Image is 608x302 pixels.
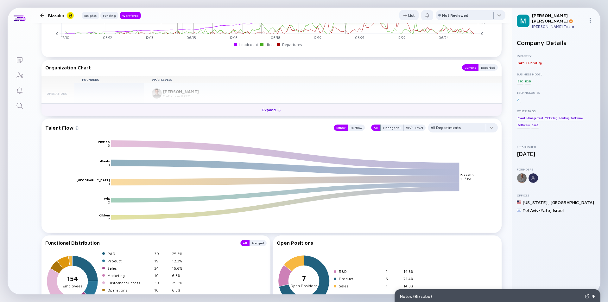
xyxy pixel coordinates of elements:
tspan: 12/22 [397,35,406,40]
text: 13 / 154 [461,177,472,181]
tspan: Employees [63,284,82,288]
div: Industry [517,54,595,58]
a: Reminders [8,82,31,98]
h2: Company Details [517,39,595,46]
text: iDeals [100,159,110,163]
tspan: 12/13 [146,35,153,40]
div: Other Tags [517,109,595,113]
div: Bizzabo [48,11,74,19]
div: AI [517,96,521,103]
div: 5 [386,276,401,281]
div: Product [107,259,152,263]
div: 15.6% [172,266,187,271]
img: Open Notes [592,295,595,298]
div: Not Reviewed [442,13,468,18]
tspan: 12/19 [313,35,321,40]
text: 3 [108,144,110,147]
button: All [371,125,380,131]
div: 71.4% [403,276,419,281]
tspan: 7 [302,274,306,282]
div: Software [517,122,530,128]
div: Ticketing [545,115,558,121]
tspan: 154 [67,275,78,282]
img: Mordechai Profile Picture [517,15,529,27]
div: R&D [107,251,152,256]
div: Notes ( Bizzabo ) [400,293,582,299]
button: Managerial [380,125,403,131]
div: 14.3% [403,269,419,274]
button: Inflow [334,125,348,131]
button: Current [462,64,478,71]
text: PixMob [98,140,110,144]
div: 1 [386,284,401,288]
div: Offices [517,193,595,197]
button: Departed [478,64,498,71]
div: [DATE] [517,151,595,157]
div: 25.3% [172,280,187,285]
text: 2 [108,200,110,204]
tspan: 06/18 [271,35,280,40]
text: [GEOGRAPHIC_DATA] [77,178,110,182]
div: Functional Distribution [45,240,234,246]
div: 39 [154,251,169,256]
tspan: 06/15 [187,35,196,40]
div: Talent Flow [45,123,327,132]
div: 6.5% [172,288,187,292]
text: 3 [108,182,110,186]
div: [US_STATE] , [522,200,549,205]
div: Technologies [517,91,595,94]
div: Sales & Marketing [517,60,542,66]
text: 2 [108,217,110,221]
div: Business Model [517,72,595,76]
div: Marketing [107,273,152,278]
div: [PERSON_NAME] Team [532,24,585,29]
div: 25.3% [172,251,187,256]
tspan: 0 [56,31,59,35]
div: 14.3% [403,284,419,288]
div: Founders [517,167,595,171]
div: Product [339,276,383,281]
button: Funding [100,12,118,19]
text: 3 [108,163,110,166]
div: B2B [524,78,531,84]
img: Menu [588,18,593,23]
button: Insights [82,12,99,19]
div: Established [517,145,595,149]
div: Sales [107,266,152,271]
div: Tel Aviv-Yafo , [522,208,552,213]
div: Customer Success [107,280,152,285]
div: All [240,240,250,246]
tspan: 06/12 [103,35,112,40]
div: 6.5% [172,273,187,278]
div: 1 [386,269,401,274]
div: B2C [517,78,523,84]
div: SaaS [531,122,539,128]
a: Lists [8,52,31,67]
tspan: Open Positions [290,283,317,288]
button: Outflow [348,125,365,131]
tspan: 06/24 [439,35,449,40]
tspan: 0 [481,31,484,35]
tspan: 10 [481,21,485,25]
div: Expand [258,105,285,115]
div: Open Positions [277,240,498,246]
div: 10 [154,273,169,278]
text: Ciklum [99,213,110,217]
img: United States Flag [517,200,521,204]
div: Sales [339,284,383,288]
button: VP/C-Level [403,125,426,131]
div: R&D [339,269,383,274]
div: [GEOGRAPHIC_DATA] [550,200,594,205]
button: Expand [41,103,502,116]
tspan: 06/21 [355,35,364,40]
button: Workforce [120,12,141,19]
button: Merged [250,240,267,246]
